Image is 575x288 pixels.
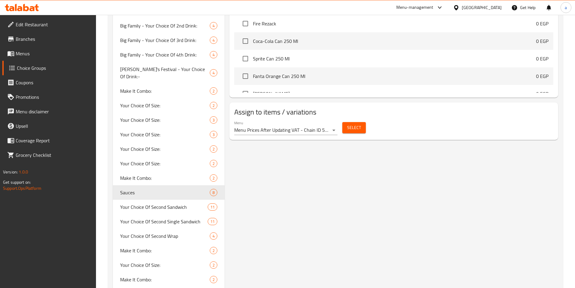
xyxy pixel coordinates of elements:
div: Choices [210,102,217,109]
span: 4 [210,233,217,239]
span: Make It Combo: [120,247,210,254]
div: Your Choice Of Size:2 [113,258,225,272]
p: 0 EGP [536,73,548,80]
span: 2 [210,248,217,254]
a: Support.OpsPlatform [3,184,41,192]
span: 4 [210,23,217,29]
span: 3 [210,132,217,138]
span: 11 [208,219,217,225]
span: 1.0.0 [19,168,28,176]
a: Promotions [2,90,96,104]
div: Choices [210,69,217,76]
div: Choices [210,87,217,95]
span: a [565,4,567,11]
span: Big Family - Your Choice Of 3rd Drink: [120,37,210,44]
div: Choices [210,116,217,124]
span: 8 [210,190,217,196]
div: Make It Combo:2 [113,243,225,258]
span: Fanta Orange Can 250 Ml [253,73,536,80]
span: Sprite Can 250 Ml [253,55,536,62]
p: 0 EGP [536,20,548,27]
a: Grocery Checklist [2,148,96,162]
span: Get support on: [3,178,31,186]
span: 2 [210,161,217,167]
span: Your Choice Of Second Wrap [120,232,210,240]
p: 0 EGP [536,90,548,97]
div: Choices [210,37,217,44]
span: 2 [210,262,217,268]
span: 11 [208,204,217,210]
a: Menu disclaimer [2,104,96,119]
span: Your Choice Of Size: [120,131,210,138]
span: Upsell [16,122,91,130]
span: 2 [210,103,217,108]
label: Menu [234,121,243,125]
span: Menu disclaimer [16,108,91,115]
span: Your Choice Of Second Single Sandwich [120,218,208,225]
span: Your Choice Of Size: [120,145,210,153]
span: Fire Rezack [253,20,536,27]
div: Your Choice Of Size:2 [113,98,225,113]
span: Your Choice Of Size: [120,102,210,109]
div: Choices [210,51,217,58]
div: Choices [210,145,217,153]
span: Make It Combo: [120,276,210,283]
span: 2 [210,277,217,283]
span: Select choice [239,52,252,65]
a: Branches [2,32,96,46]
div: Choices [208,203,217,211]
span: Coca-Cola Can 250 Ml [253,37,536,45]
span: Select choice [239,17,252,30]
div: Menu-management [396,4,433,11]
a: Upsell [2,119,96,133]
div: Big Family - Your Choice Of 2nd Drink:4 [113,18,225,33]
span: Make It Combo: [120,174,210,182]
div: [GEOGRAPHIC_DATA] [462,4,502,11]
span: 4 [210,70,217,76]
span: 2 [210,146,217,152]
span: 4 [210,52,217,58]
a: Edit Restaurant [2,17,96,32]
div: Menu Prices After Updating VAT - Chain ID 501141(Active) [234,125,337,135]
span: Coupons [16,79,91,86]
div: Your Choice Of Size:2 [113,156,225,171]
span: Big Family - Your Choice Of 4th Drink: [120,51,210,58]
div: Choices [210,261,217,269]
div: Choices [210,22,217,29]
div: Your Choice Of Second Wrap4 [113,229,225,243]
span: 3 [210,117,217,123]
span: [PERSON_NAME] [253,90,536,97]
span: Edit Restaurant [16,21,91,28]
span: Menus [16,50,91,57]
span: Select choice [239,70,252,83]
span: Select choice [239,87,252,100]
a: Choice Groups [2,61,96,75]
div: Choices [208,218,217,225]
span: 2 [210,175,217,181]
div: Your Choice Of Size:2 [113,142,225,156]
span: Branches [16,35,91,43]
div: Big Family - Your Choice Of 4th Drink:4 [113,47,225,62]
div: Choices [210,189,217,196]
a: Menus [2,46,96,61]
span: 4 [210,37,217,43]
span: 2 [210,88,217,94]
div: [PERSON_NAME]'s Festival - Your Choice Of Drink:-4 [113,62,225,84]
div: Make It Combo:2 [113,84,225,98]
span: Coverage Report [16,137,91,144]
a: Coupons [2,75,96,90]
span: Promotions [16,93,91,101]
span: Your Choice Of Size: [120,116,210,124]
span: Grocery Checklist [16,151,91,159]
span: [PERSON_NAME]'s Festival - Your Choice Of Drink:- [120,66,210,80]
span: Choice Groups [17,64,91,72]
button: Select [342,122,366,133]
div: Your Choice Of Second Single Sandwich11 [113,214,225,229]
div: Choices [210,276,217,283]
p: 0 EGP [536,55,548,62]
span: Your Choice Of Size: [120,261,210,269]
span: Big Family - Your Choice Of 2nd Drink: [120,22,210,29]
h2: Assign to items / variations [234,107,553,117]
div: Choices [210,232,217,240]
span: Your Choice Of Size: [120,160,210,167]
